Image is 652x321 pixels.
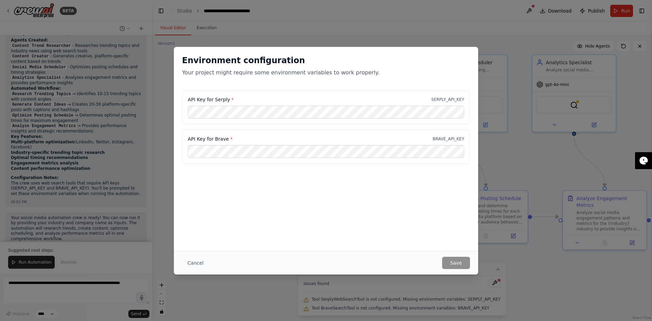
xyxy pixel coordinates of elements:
[182,55,470,66] h2: Environment configuration
[182,257,209,269] button: Cancel
[433,136,464,142] p: BRAVE_API_KEY
[182,69,470,77] p: Your project might require some environment variables to work properly.
[188,96,234,103] label: API Key for Serply
[431,97,464,102] p: SERPLY_API_KEY
[188,136,233,142] label: API Key for Brave
[442,257,470,269] button: Save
